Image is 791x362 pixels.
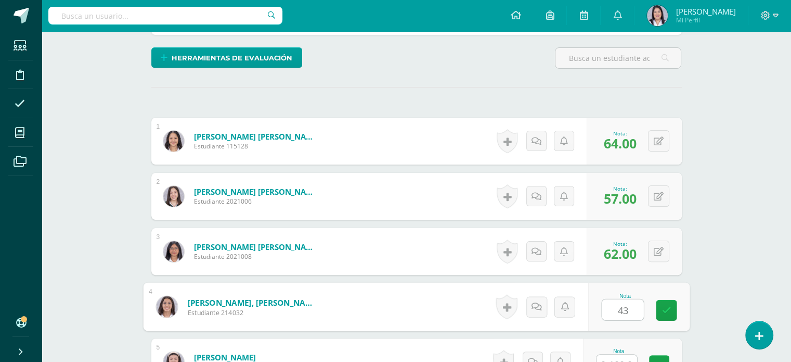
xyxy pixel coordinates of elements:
[163,131,184,152] img: a7ee6d70d80002b2e40dc5bf61ca7e6f.png
[604,190,637,207] span: 57.00
[596,348,642,354] div: Nota
[187,308,316,317] span: Estudiante 214032
[676,16,735,24] span: Mi Perfil
[602,299,643,320] input: 0-100.0
[156,296,177,317] img: 1578c7e3d19b1f3c7399a131d13b010b.png
[194,242,319,252] a: [PERSON_NAME] [PERSON_NAME]
[151,47,302,68] a: Herramientas de evaluación
[163,186,184,207] img: 3e8caf98d58fd82dbc8d372b63dd9bb0.png
[604,134,637,152] span: 64.00
[194,142,319,151] span: Estudiante 115128
[194,186,319,197] a: [PERSON_NAME] [PERSON_NAME]
[187,297,316,308] a: [PERSON_NAME], [PERSON_NAME]
[647,5,668,26] img: f694820f4938eda63754dc7830486a17.png
[194,252,319,261] span: Estudiante 2021008
[194,197,319,206] span: Estudiante 2021006
[172,48,292,68] span: Herramientas de evaluación
[601,293,649,298] div: Nota
[604,240,637,247] div: Nota:
[194,131,319,142] a: [PERSON_NAME] [PERSON_NAME]
[604,130,637,137] div: Nota:
[48,7,282,24] input: Busca un usuario...
[163,241,184,262] img: f8bed026a81847bd1b30322e6bc15b3b.png
[604,185,637,192] div: Nota:
[676,6,735,17] span: [PERSON_NAME]
[604,245,637,263] span: 62.00
[555,48,681,68] input: Busca un estudiante aquí...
